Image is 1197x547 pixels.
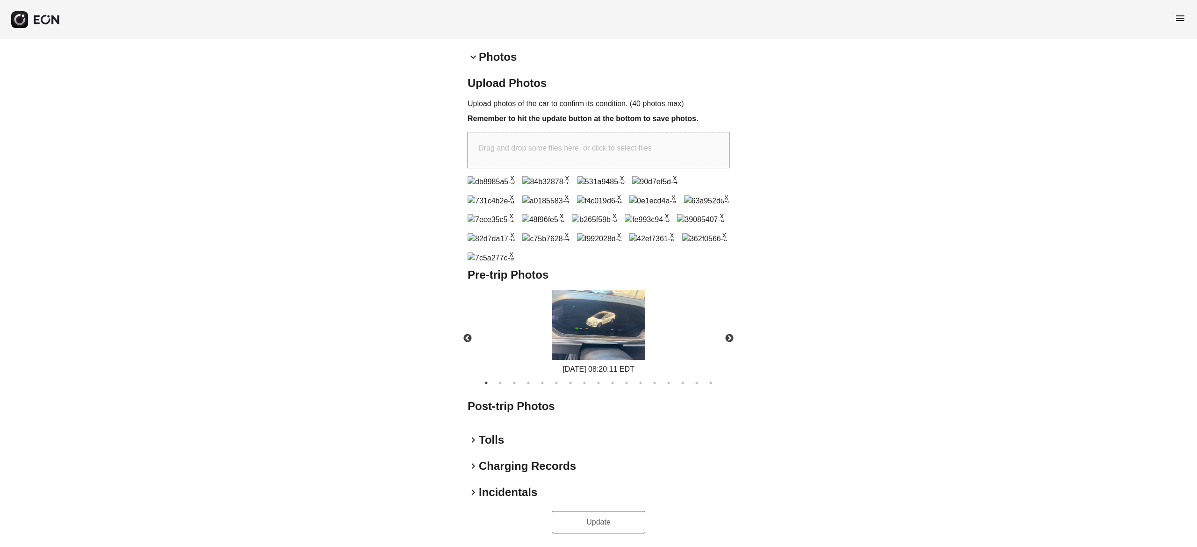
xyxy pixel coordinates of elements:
[468,399,729,414] h2: Post-trip Photos
[629,233,675,245] img: 42ef7361-e
[713,322,746,355] button: Next
[468,113,729,124] h3: Remember to hit the update button at the bottom to save photos.
[510,378,519,388] button: 3
[594,378,603,388] button: 9
[468,98,729,109] p: Upload photos of the car to confirm its condition. (40 photos max)
[692,378,701,388] button: 16
[479,50,517,65] h2: Photos
[524,378,533,388] button: 4
[496,378,505,388] button: 2
[468,434,479,446] span: keyboard_arrow_right
[479,485,537,500] h2: Incidentals
[507,210,516,220] button: x
[614,230,624,239] button: x
[468,76,729,91] h2: Upload Photos
[566,378,575,388] button: 7
[577,176,625,187] img: 531a9485-6
[507,192,517,201] button: x
[610,210,619,220] button: x
[468,51,479,63] span: keyboard_arrow_down
[720,230,729,239] button: x
[670,173,679,182] button: x
[468,487,479,498] span: keyboard_arrow_right
[451,322,484,355] button: Previous
[562,230,571,239] button: x
[572,214,617,225] img: b265f59b-0
[468,252,514,264] img: 7c5a277c-9
[617,173,627,182] button: x
[562,192,571,201] button: x
[479,459,576,474] h2: Charging Records
[636,378,645,388] button: 12
[507,249,516,258] button: x
[625,214,670,225] img: fe993c94-3
[557,210,566,220] button: x
[667,230,677,239] button: x
[1175,13,1186,24] span: menu
[706,378,715,388] button: 17
[479,432,504,447] h2: Tolls
[577,233,622,245] img: f992028d-c
[664,378,673,388] button: 14
[552,290,645,360] img: https://fastfleet.me/rails/active_storage/blobs/redirect/eyJfcmFpbHMiOnsibWVzc2FnZSI6IkJBaHBBODht...
[468,233,515,245] img: 82d7da17-a
[562,173,572,182] button: x
[552,511,645,533] button: Update
[478,143,652,154] p: Drag and drop some files here, or click to select files
[684,195,729,207] img: 63a952dd-f
[522,214,565,225] img: 48f96fe5-c
[538,378,547,388] button: 5
[468,267,729,282] h2: Pre-trip Photos
[721,192,731,201] button: x
[552,378,561,388] button: 6
[608,378,617,388] button: 10
[468,176,515,187] img: db8985a5-9
[677,214,724,225] img: 39085407-6
[507,230,517,239] button: x
[717,210,727,220] button: x
[468,214,514,225] img: 7ece35c5-1
[662,210,671,220] button: x
[468,461,479,472] span: keyboard_arrow_right
[580,378,589,388] button: 8
[682,233,727,245] img: 362f0566-c
[522,195,570,207] img: a0185583-4
[468,195,515,207] img: 731c4b2e-d
[650,378,659,388] button: 13
[614,192,624,201] button: x
[577,195,622,207] img: f4c019d6-d
[482,378,491,388] button: 1
[552,364,645,375] div: [DATE] 08:20:11 EDT
[629,195,677,207] img: 0e1ecd4a-9
[522,176,570,187] img: 84b32878-7
[632,176,678,187] img: 90d7ef5d-4
[678,378,687,388] button: 15
[507,173,517,182] button: x
[622,378,631,388] button: 11
[522,233,570,245] img: c75b7628-4
[669,192,678,201] button: x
